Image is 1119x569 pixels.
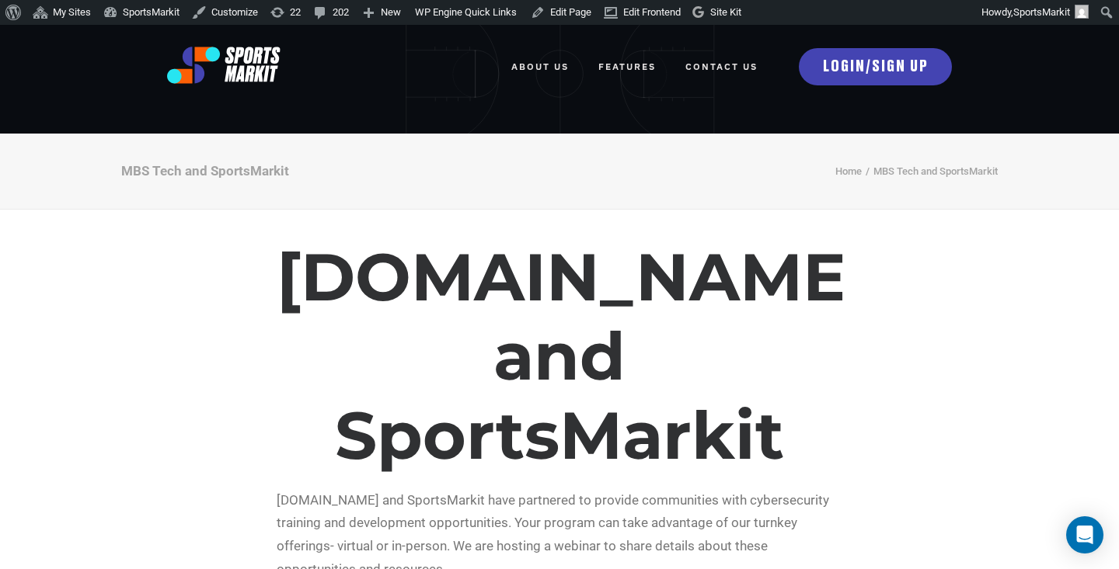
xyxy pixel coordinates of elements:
a: ABOUT US [511,50,569,84]
li: MBS Tech and SportsMarkit [862,163,998,181]
div: Open Intercom Messenger [1066,516,1103,553]
span: SportsMarkit [1013,6,1070,18]
a: FEATURES [598,50,656,84]
h1: [DOMAIN_NAME] and SportsMarkit [277,238,842,475]
a: LOGIN/SIGN UP [799,48,952,85]
div: MBS Tech and SportsMarkit [121,162,289,179]
span: Site Kit [710,6,741,18]
a: Contact Us [685,50,758,84]
img: logo [167,47,281,84]
a: Home [835,165,862,177]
